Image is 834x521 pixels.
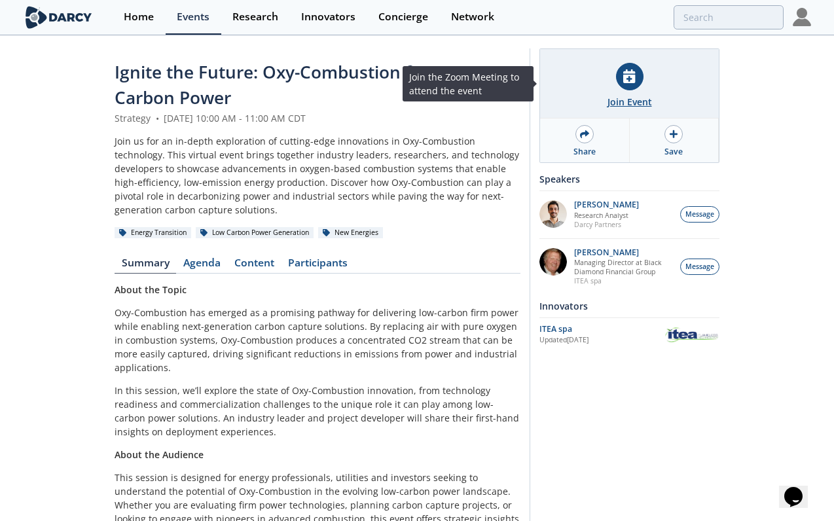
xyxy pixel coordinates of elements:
[539,323,664,335] div: ITEA spa
[539,323,719,346] a: ITEA spa Updated[DATE] ITEA spa
[574,220,639,229] p: Darcy Partners
[539,248,567,276] img: 5c882eca-8b14-43be-9dc2-518e113e9a37
[539,295,719,317] div: Innovators
[451,12,494,22] div: Network
[115,60,473,109] span: Ignite the Future: Oxy-Combustion for Low-Carbon Power
[539,335,664,346] div: Updated [DATE]
[664,325,719,344] img: ITEA spa
[539,200,567,228] img: e78dc165-e339-43be-b819-6f39ce58aec6
[664,146,683,158] div: Save
[115,283,187,296] strong: About the Topic
[574,248,674,257] p: [PERSON_NAME]
[574,258,674,276] p: Managing Director at Black Diamond Financial Group
[573,146,596,158] div: Share
[115,134,520,217] div: Join us for an in-depth exploration of cutting-edge innovations in Oxy-Combustion technology. Thi...
[685,209,714,220] span: Message
[378,12,428,22] div: Concierge
[680,259,719,275] button: Message
[115,227,191,239] div: Energy Transition
[177,12,209,22] div: Events
[115,111,520,125] div: Strategy [DATE] 10:00 AM - 11:00 AM CDT
[607,95,652,109] div: Join Event
[574,276,674,285] p: ITEA spa
[153,112,161,124] span: •
[574,200,639,209] p: [PERSON_NAME]
[232,12,278,22] div: Research
[115,448,204,461] strong: About the Audience
[574,211,639,220] p: Research Analyst
[115,384,520,439] p: In this session, we’ll explore the state of Oxy-Combustion innovation, from technology readiness ...
[779,469,821,508] iframe: chat widget
[115,306,520,374] p: Oxy-Combustion has emerged as a promising pathway for delivering low-carbon firm power while enab...
[318,227,383,239] div: New Energies
[685,262,714,272] span: Message
[196,227,314,239] div: Low Carbon Power Generation
[227,258,281,274] a: Content
[539,168,719,190] div: Speakers
[176,258,227,274] a: Agenda
[674,5,784,29] input: Advanced Search
[281,258,354,274] a: Participants
[793,8,811,26] img: Profile
[680,206,719,223] button: Message
[301,12,355,22] div: Innovators
[115,258,176,274] a: Summary
[124,12,154,22] div: Home
[23,6,94,29] img: logo-wide.svg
